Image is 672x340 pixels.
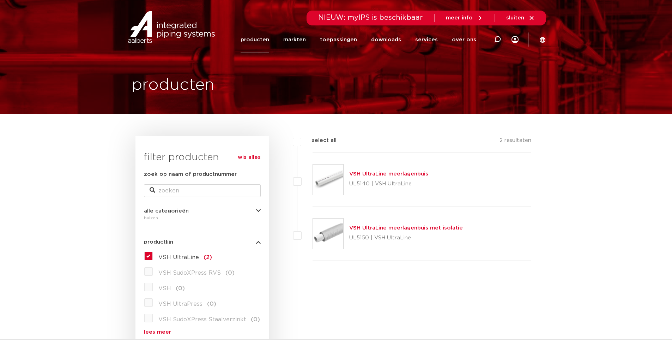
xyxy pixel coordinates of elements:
[207,301,216,307] span: (0)
[446,15,483,21] a: meer info
[144,208,261,214] button: alle categorieën
[506,15,535,21] a: sluiten
[500,136,531,147] p: 2 resultaten
[144,239,261,245] button: productlijn
[452,26,476,53] a: over ons
[144,184,261,197] input: zoeken
[415,26,438,53] a: services
[132,74,214,96] h1: producten
[446,15,473,20] span: meer info
[158,286,171,291] span: VSH
[251,317,260,322] span: (0)
[241,26,476,53] nav: Menu
[158,270,221,276] span: VSH SudoXPress RVS
[238,153,261,162] a: wis alles
[313,219,343,249] img: Thumbnail for VSH UltraLine meerlagenbuis met isolatie
[225,270,235,276] span: (0)
[320,26,357,53] a: toepassingen
[349,171,428,177] a: VSH UltraLine meerlagenbuis
[144,208,189,214] span: alle categorieën
[349,178,428,190] p: UL5140 | VSH UltraLine
[158,317,246,322] span: VSH SudoXPress Staalverzinkt
[176,286,185,291] span: (0)
[313,165,343,195] img: Thumbnail for VSH UltraLine meerlagenbuis
[144,214,261,222] div: buizen
[144,170,237,179] label: zoek op naam of productnummer
[349,232,463,244] p: UL5150 | VSH UltraLine
[349,225,463,231] a: VSH UltraLine meerlagenbuis met isolatie
[158,301,202,307] span: VSH UltraPress
[318,14,423,21] span: NIEUW: myIPS is beschikbaar
[301,136,337,145] label: select all
[283,26,306,53] a: markten
[204,255,212,260] span: (2)
[144,150,261,165] h3: filter producten
[144,239,173,245] span: productlijn
[506,15,524,20] span: sluiten
[158,255,199,260] span: VSH UltraLine
[144,329,261,335] a: lees meer
[371,26,401,53] a: downloads
[241,26,269,53] a: producten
